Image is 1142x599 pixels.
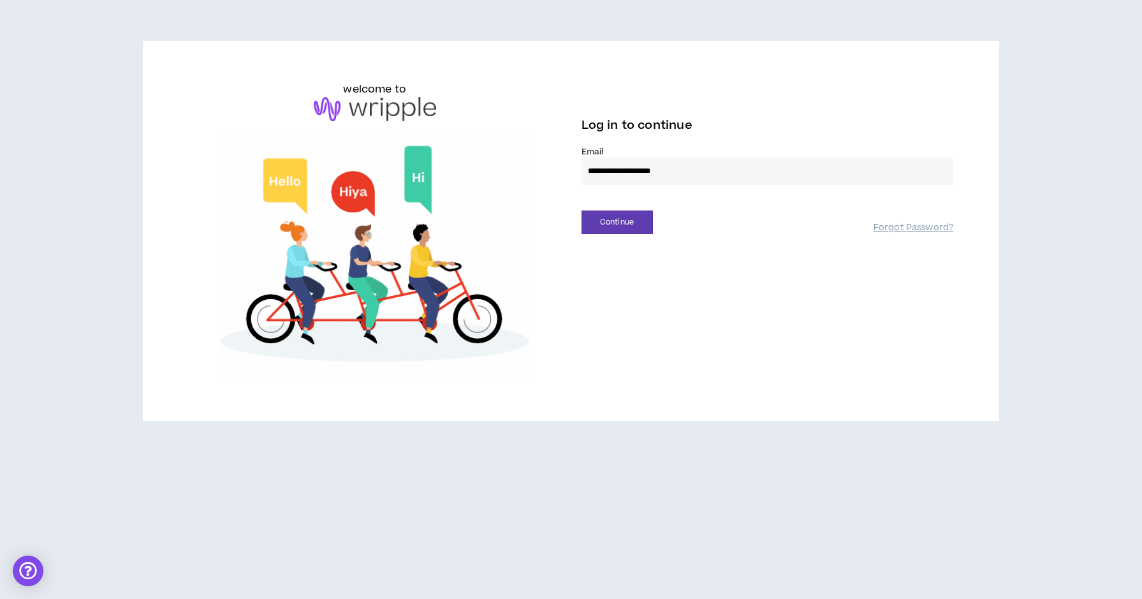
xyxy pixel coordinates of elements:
span: Log in to continue [582,117,692,133]
label: Email [582,146,954,158]
img: Welcome to Wripple [189,134,561,380]
button: Continue [582,211,653,234]
h6: welcome to [343,82,406,97]
div: Open Intercom Messenger [13,556,43,586]
a: Forgot Password? [874,222,953,234]
img: logo-brand.png [314,97,436,121]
